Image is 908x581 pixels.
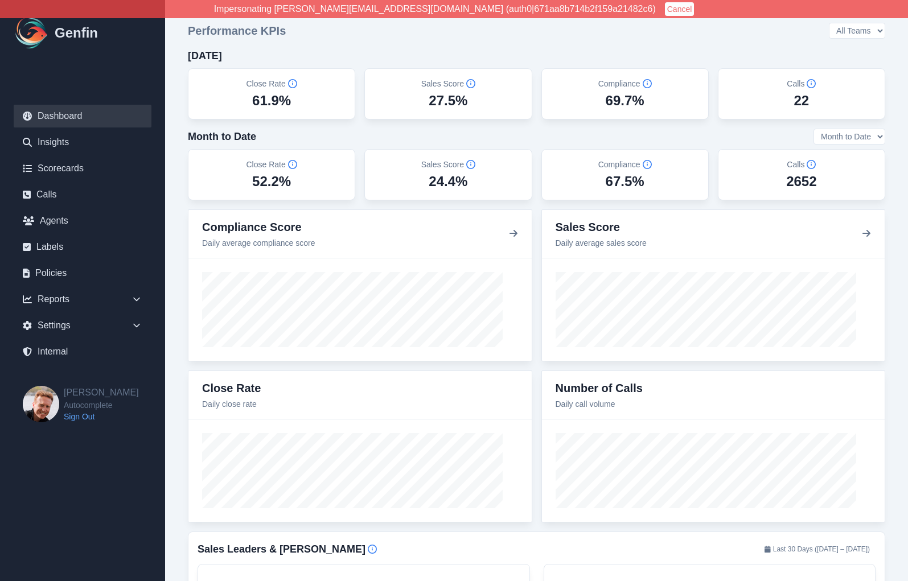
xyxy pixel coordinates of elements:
[466,160,475,169] span: Info
[606,92,644,110] div: 69.7%
[64,386,139,399] h2: [PERSON_NAME]
[598,159,652,170] h5: Compliance
[188,23,286,39] h3: Performance KPIs
[14,183,151,206] a: Calls
[421,78,475,89] h5: Sales Score
[862,227,871,241] button: View details
[64,411,139,422] a: Sign Out
[14,209,151,232] a: Agents
[759,542,876,556] span: Last 30 Days ( [DATE] – [DATE] )
[509,227,518,241] button: View details
[807,79,816,88] span: Info
[787,159,816,170] h5: Calls
[14,105,151,127] a: Dashboard
[202,398,261,410] p: Daily close rate
[288,79,297,88] span: Info
[556,380,643,396] h3: Number of Calls
[368,545,377,554] span: Info
[198,541,365,557] h4: Sales Leaders & [PERSON_NAME]
[643,79,652,88] span: Info
[55,24,98,42] h1: Genfin
[643,160,652,169] span: Info
[288,160,297,169] span: Info
[14,340,151,363] a: Internal
[14,288,151,311] div: Reports
[556,237,647,249] p: Daily average sales score
[807,160,816,169] span: Info
[429,92,467,110] div: 27.5%
[14,15,50,51] img: Logo
[794,92,810,110] div: 22
[786,172,816,191] div: 2652
[202,219,315,235] h3: Compliance Score
[252,172,291,191] div: 52.2%
[14,262,151,285] a: Policies
[246,159,297,170] h5: Close Rate
[202,237,315,249] p: Daily average compliance score
[188,48,222,64] h4: [DATE]
[188,129,256,145] h4: Month to Date
[606,172,644,191] div: 67.5%
[14,157,151,180] a: Scorecards
[556,219,647,235] h3: Sales Score
[14,236,151,258] a: Labels
[202,380,261,396] h3: Close Rate
[556,398,643,410] p: Daily call volume
[14,131,151,154] a: Insights
[64,399,139,411] span: Autocomplete
[665,2,695,16] button: Cancel
[466,79,475,88] span: Info
[246,78,297,89] h5: Close Rate
[23,386,59,422] img: Brian Dunagan
[14,314,151,337] div: Settings
[421,159,475,170] h5: Sales Score
[787,78,816,89] h5: Calls
[429,172,467,191] div: 24.4%
[252,92,291,110] div: 61.9%
[598,78,652,89] h5: Compliance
